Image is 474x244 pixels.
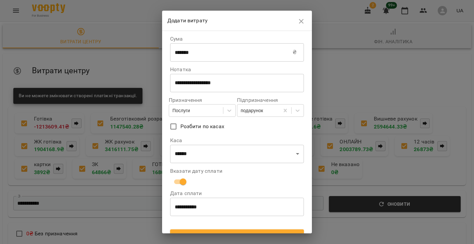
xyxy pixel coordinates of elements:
label: Призначення [169,98,236,103]
p: ₴ [293,48,297,56]
span: Розбити по касах [180,122,224,130]
h6: Додати витрату [167,16,295,25]
div: подарунок [241,107,263,114]
label: Сума [170,36,304,42]
label: Підпризначення [237,98,304,103]
label: Вказати дату сплати [170,168,304,174]
button: Підтвердити [170,229,304,241]
div: Послуги [172,107,190,114]
label: Нотатка [170,67,304,72]
label: Каса [170,138,304,143]
label: Дата сплати [170,191,304,196]
span: Підтвердити [175,231,299,239]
